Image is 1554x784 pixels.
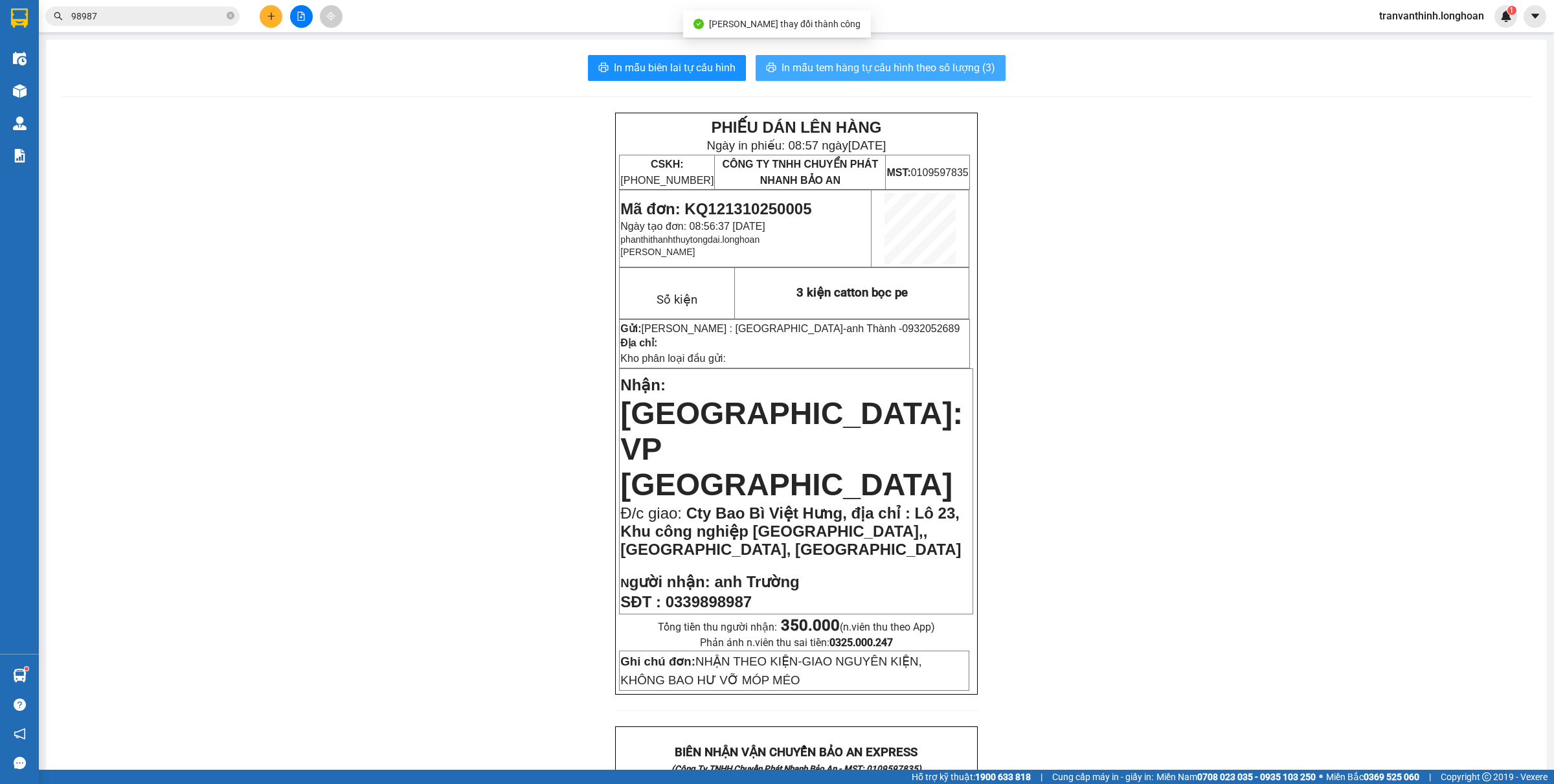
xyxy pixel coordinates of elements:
[598,62,609,74] span: printer
[290,5,313,28] button: file-add
[620,655,921,687] span: NHẬN THEO KIỆN-GIAO NGUYÊN KIỆN, KHÔNG BAO HƯ VỠ MÓP MÉO
[642,323,843,334] span: [PERSON_NAME] : [GEOGRAPHIC_DATA]
[912,770,1031,784] span: Hỗ trợ kỹ thuật:
[620,576,710,590] strong: N
[14,728,26,740] span: notification
[260,5,282,28] button: plus
[675,745,918,759] strong: BIÊN NHẬN VẬN CHUYỂN BẢO AN EXPRESS
[886,167,968,178] span: 0109597835
[5,44,98,67] span: [PHONE_NUMBER]
[13,669,27,682] img: warehouse-icon
[620,353,726,364] span: Kho phân loại đầu gửi:
[629,573,710,590] span: gười nhận:
[14,699,26,711] span: question-circle
[620,504,686,522] span: Đ/c giao:
[886,167,910,178] strong: MST:
[620,655,695,668] strong: Ghi chú đơn:
[1429,770,1431,784] span: |
[5,78,196,96] span: Mã đơn: KQ121210250017
[620,159,714,186] span: [PHONE_NUMBER]
[781,616,840,634] strong: 350.000
[848,139,886,152] span: [DATE]
[13,52,27,65] img: warehouse-icon
[14,757,26,769] span: message
[651,159,684,170] strong: CSKH:
[267,12,276,21] span: plus
[326,12,335,21] span: aim
[227,10,234,23] span: close-circle
[620,234,760,245] span: phanthithanhthuytongdai.longhoan
[227,12,234,19] span: close-circle
[1507,6,1516,15] sup: 1
[13,149,27,162] img: solution-icon
[1524,5,1546,28] button: caret-down
[722,159,878,186] span: CÔNG TY TNHH CHUYỂN PHÁT NHANH BẢO AN
[620,247,695,257] span: [PERSON_NAME]
[614,60,736,76] span: In mẫu biên lai tự cấu hình
[902,323,960,334] span: 0932052689
[71,9,224,23] input: Tìm tên, số ĐT hoặc mã đơn
[781,621,935,633] span: (n.viên thu theo App)
[1156,770,1316,784] span: Miền Nam
[843,323,960,334] span: -
[796,286,908,300] span: 3 kiện catton bọc pe
[297,12,306,21] span: file-add
[1509,6,1514,15] span: 1
[756,55,1006,81] button: printerIn mẫu tem hàng tự cấu hình theo số lượng (3)
[102,44,258,67] span: CÔNG TY TNHH CHUYỂN PHÁT NHANH BẢO AN
[1041,770,1042,784] span: |
[1197,772,1316,782] strong: 0708 023 035 - 0935 103 250
[320,5,343,28] button: aim
[620,337,657,348] strong: Địa chỉ:
[25,667,28,671] sup: 1
[1052,770,1153,784] span: Cung cấp máy in - giấy in:
[620,396,963,502] span: [GEOGRAPHIC_DATA]: VP [GEOGRAPHIC_DATA]
[36,44,69,55] strong: CSKH:
[846,323,960,334] span: anh Thành -
[766,62,776,74] span: printer
[87,26,266,39] span: Ngày in phiếu: 08:10 ngày
[1369,8,1494,24] span: tranvanthinh.longhoan
[13,117,27,130] img: warehouse-icon
[711,118,881,136] strong: PHIẾU DÁN LÊN HÀNG
[11,8,28,28] img: logo-vxr
[1529,10,1541,22] span: caret-down
[1319,774,1323,779] span: ⚪️
[693,19,704,29] span: check-circle
[666,593,752,610] span: 0339898987
[709,19,861,29] span: [PERSON_NAME] thay đổi thành công
[620,200,811,218] span: Mã đơn: KQ121310250005
[700,636,893,649] span: Phản ánh n.viên thu sai tiền:
[657,293,697,307] span: Số kiện
[13,84,27,98] img: warehouse-icon
[620,593,661,610] strong: SĐT :
[671,764,921,774] strong: (Công Ty TNHH Chuyển Phát Nhanh Bảo An - MST: 0109597835)
[829,636,893,649] strong: 0325.000.247
[620,504,961,558] span: Cty Bao Bì Việt Hưng, địa chỉ : Lô 23, Khu công nghiệp [GEOGRAPHIC_DATA],, [GEOGRAPHIC_DATA], [GE...
[620,323,641,334] strong: Gửi:
[620,221,765,232] span: Ngày tạo đơn: 08:56:37 [DATE]
[714,573,799,590] span: anh Trường
[588,55,746,81] button: printerIn mẫu biên lai tự cấu hình
[54,12,63,21] span: search
[91,6,262,23] strong: PHIẾU DÁN LÊN HÀNG
[782,60,995,76] span: In mẫu tem hàng tự cấu hình theo số lượng (3)
[1482,772,1491,781] span: copyright
[1326,770,1419,784] span: Miền Bắc
[1364,772,1419,782] strong: 0369 525 060
[1500,10,1512,22] img: icon-new-feature
[975,772,1031,782] strong: 1900 633 818
[658,621,935,633] span: Tổng tiền thu người nhận:
[620,376,666,394] span: Nhận:
[706,139,886,152] span: Ngày in phiếu: 08:57 ngày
